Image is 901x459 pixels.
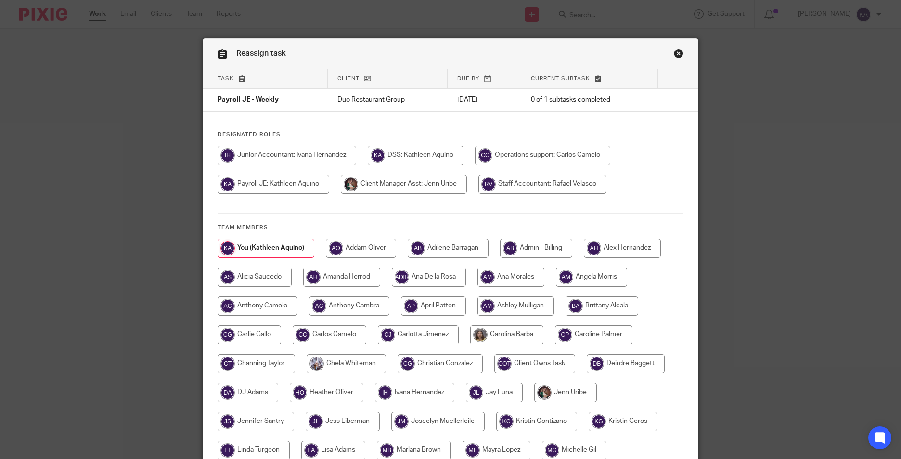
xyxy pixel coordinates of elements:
p: Duo Restaurant Group [337,95,438,104]
span: Due by [457,76,479,81]
span: Reassign task [236,50,286,57]
a: Close this dialog window [674,49,683,62]
span: Current subtask [531,76,590,81]
h4: Designated Roles [218,131,683,139]
h4: Team members [218,224,683,231]
span: Task [218,76,234,81]
span: Client [337,76,360,81]
p: [DATE] [457,95,511,104]
span: Payroll JE - Weekly [218,97,279,103]
td: 0 of 1 subtasks completed [521,89,658,112]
